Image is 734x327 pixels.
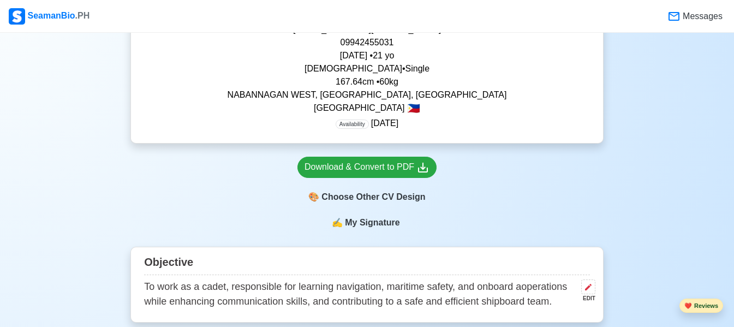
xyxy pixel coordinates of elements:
[144,252,590,275] div: Objective
[336,120,369,129] span: Availability
[144,75,590,88] p: 167.64 cm • 60 kg
[407,103,420,114] span: 🇵🇭
[308,191,319,204] span: paint
[305,160,429,174] div: Download & Convert to PDF
[332,216,343,229] span: sign
[336,117,398,130] p: [DATE]
[75,11,90,20] span: .PH
[343,216,402,229] span: My Signature
[144,88,590,102] p: NABANNAGAN WEST, [GEOGRAPHIC_DATA], [GEOGRAPHIC_DATA]
[679,299,723,313] button: heartReviews
[681,10,723,23] span: Messages
[9,8,25,25] img: Logo
[144,49,590,62] p: [DATE] • 21 yo
[144,36,590,49] p: 09942455031
[297,187,437,207] div: Choose Other CV Design
[577,294,595,302] div: EDIT
[144,280,577,309] p: To work as a cadet, responsible for learning navigation, maritime safety, and onboard aoperations...
[144,62,590,75] p: [DEMOGRAPHIC_DATA] • Single
[144,102,590,115] p: [GEOGRAPHIC_DATA]
[684,302,692,309] span: heart
[297,157,437,178] a: Download & Convert to PDF
[9,8,89,25] div: SeamanBio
